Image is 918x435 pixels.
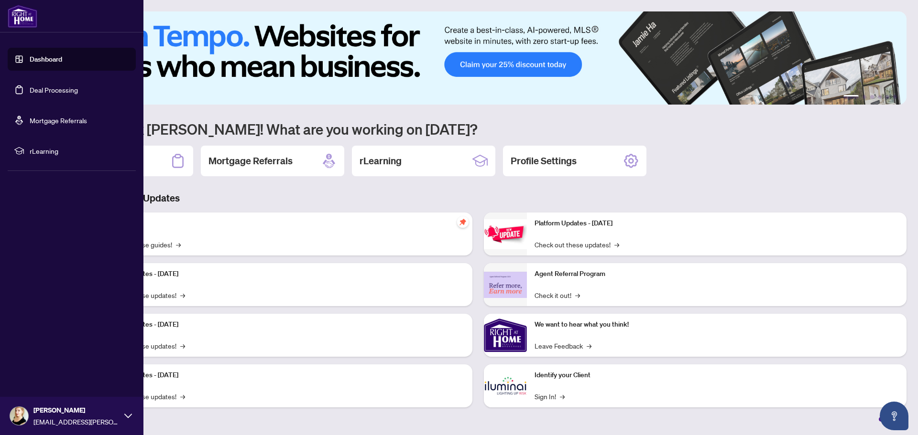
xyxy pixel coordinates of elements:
span: → [180,290,185,300]
button: 3 [870,95,874,99]
p: Platform Updates - [DATE] [100,319,465,330]
span: → [587,340,591,351]
button: Open asap [880,402,908,430]
button: 5 [885,95,889,99]
span: → [180,340,185,351]
p: Self-Help [100,218,465,229]
img: Profile Icon [10,407,28,425]
a: Leave Feedback→ [535,340,591,351]
span: rLearning [30,146,129,156]
p: Agent Referral Program [535,269,899,279]
button: 1 [843,95,859,99]
a: Mortgage Referrals [30,116,87,125]
span: → [575,290,580,300]
img: Platform Updates - June 23, 2025 [484,219,527,249]
img: Identify your Client [484,364,527,407]
span: → [176,239,181,250]
button: 6 [893,95,897,99]
button: 4 [878,95,882,99]
p: Platform Updates - [DATE] [100,370,465,381]
p: We want to hear what you think! [535,319,899,330]
h2: rLearning [360,154,402,168]
a: Check out these updates!→ [535,239,619,250]
span: → [180,391,185,402]
span: [PERSON_NAME] [33,405,120,415]
img: We want to hear what you think! [484,314,527,357]
p: Platform Updates - [DATE] [535,218,899,229]
span: pushpin [457,216,469,228]
p: Identify your Client [535,370,899,381]
img: logo [8,5,37,28]
span: → [614,239,619,250]
h2: Profile Settings [511,154,577,168]
h3: Brokerage & Industry Updates [50,191,907,205]
img: Slide 0 [50,11,907,105]
span: → [560,391,565,402]
h2: Mortgage Referrals [208,154,293,168]
button: 2 [863,95,866,99]
a: Dashboard [30,55,62,64]
span: [EMAIL_ADDRESS][PERSON_NAME][DOMAIN_NAME] [33,416,120,427]
a: Check it out!→ [535,290,580,300]
a: Sign In!→ [535,391,565,402]
a: Deal Processing [30,85,78,94]
img: Agent Referral Program [484,272,527,298]
p: Platform Updates - [DATE] [100,269,465,279]
h1: Welcome back [PERSON_NAME]! What are you working on [DATE]? [50,120,907,138]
